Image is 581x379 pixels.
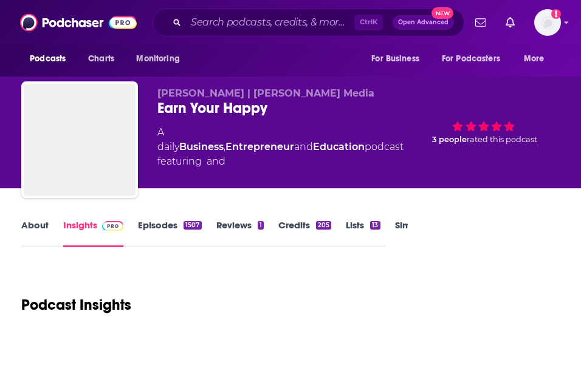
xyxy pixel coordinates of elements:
input: Search podcasts, credits, & more... [186,13,354,32]
div: 205 [316,221,331,230]
span: featuring [157,154,408,169]
span: Logged in as PRSuperstar [534,9,561,36]
button: Show profile menu [534,9,561,36]
a: Education [313,141,365,152]
a: About [21,219,49,247]
button: Open AdvancedNew [393,15,454,30]
span: , [224,141,225,152]
span: rated this podcast [467,135,537,144]
button: open menu [363,47,435,70]
span: New [431,7,453,19]
span: [PERSON_NAME] | [PERSON_NAME] Media [157,87,374,99]
img: User Profile [534,9,561,36]
a: Similar [395,219,425,247]
span: Open Advanced [398,19,449,26]
a: Entrepreneur [225,141,294,152]
button: open menu [515,47,560,70]
h1: Podcast Insights [21,296,131,314]
a: Reviews1 [216,219,264,247]
span: Charts [88,50,114,67]
div: 1 [258,221,264,230]
svg: Add a profile image [551,9,561,19]
span: For Podcasters [442,50,500,67]
span: Podcasts [30,50,66,67]
a: Episodes1507 [138,219,201,247]
a: Credits205 [278,219,331,247]
a: Business [179,141,224,152]
a: Show notifications dropdown [470,12,491,33]
img: Podchaser Pro [102,221,123,231]
button: open menu [128,47,195,70]
div: 1507 [184,221,201,230]
div: 13 [370,221,380,230]
div: Search podcasts, credits, & more... [153,9,464,36]
span: and [207,154,225,169]
div: 3 peoplerated this podcast [408,87,560,163]
img: Podchaser - Follow, Share and Rate Podcasts [20,11,137,34]
a: InsightsPodchaser Pro [63,219,123,247]
span: 3 people [432,135,467,144]
a: Lists13 [346,219,380,247]
span: More [524,50,545,67]
button: open menu [434,47,518,70]
span: Monitoring [136,50,179,67]
a: Show notifications dropdown [501,12,520,33]
span: For Business [371,50,419,67]
div: A daily podcast [157,125,408,169]
button: open menu [21,47,81,70]
span: Ctrl K [354,15,383,30]
span: and [294,141,313,152]
a: Charts [80,47,122,70]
